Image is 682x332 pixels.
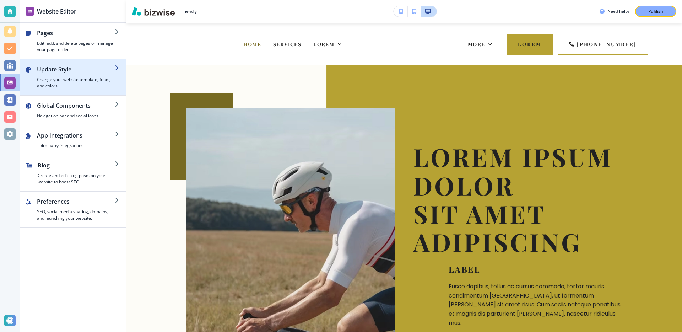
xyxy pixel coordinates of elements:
[20,23,126,59] button: PagesEdit, add, and delete pages or manage your page order
[468,41,485,48] span: More
[181,8,197,15] h3: Friendly
[20,155,126,191] button: BlogCreate and edit blog posts on your website to boost SEO
[132,6,197,17] button: Friendly
[37,209,115,221] h4: SEO, social media sharing, domains, and launching your website.
[273,41,301,48] span: Services
[37,101,115,110] h2: Global Components
[37,76,115,89] h4: Change your website template, fonts, and colors
[37,29,115,37] h2: Pages
[413,143,623,200] p: Lorem ipsum dolor
[132,7,175,16] img: Bizwise Logo
[607,8,629,15] h3: Need help?
[20,96,126,125] button: Global ComponentsNavigation bar and social icons
[37,65,115,74] h2: Update Style
[38,172,115,185] h4: Create and edit blog posts on your website to boost SEO
[37,40,115,53] h4: Edit, add, and delete pages or manage your page order
[37,143,115,149] h4: Third party integrations
[243,41,261,48] span: Home
[368,37,441,51] h4: New Business
[20,192,126,227] button: PreferencesSEO, social media sharing, domains, and launching your website.
[313,41,341,48] div: Lorem
[37,7,76,16] h2: Website Editor
[648,8,663,15] p: Publish
[37,131,115,140] h2: App Integrations
[449,282,623,327] p: Fusce dapibus, tellus ac cursus commodo, tortor mauris condimentum [GEOGRAPHIC_DATA], ut fermentu...
[38,161,115,170] h2: Blog
[558,34,648,55] a: [PHONE_NUMBER]
[313,41,334,48] span: Lorem
[26,7,34,16] img: editor icon
[37,197,115,206] h2: Preferences
[20,125,126,155] button: App IntegrationsThird party integrations
[507,34,553,55] button: LOREM
[468,41,492,48] div: More
[413,199,623,256] p: sit amet adipiscing
[37,113,115,119] h4: Navigation bar and social icons
[635,6,676,17] button: Publish
[449,263,623,275] p: Label
[20,59,126,95] button: Update StyleChange your website template, fonts, and colors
